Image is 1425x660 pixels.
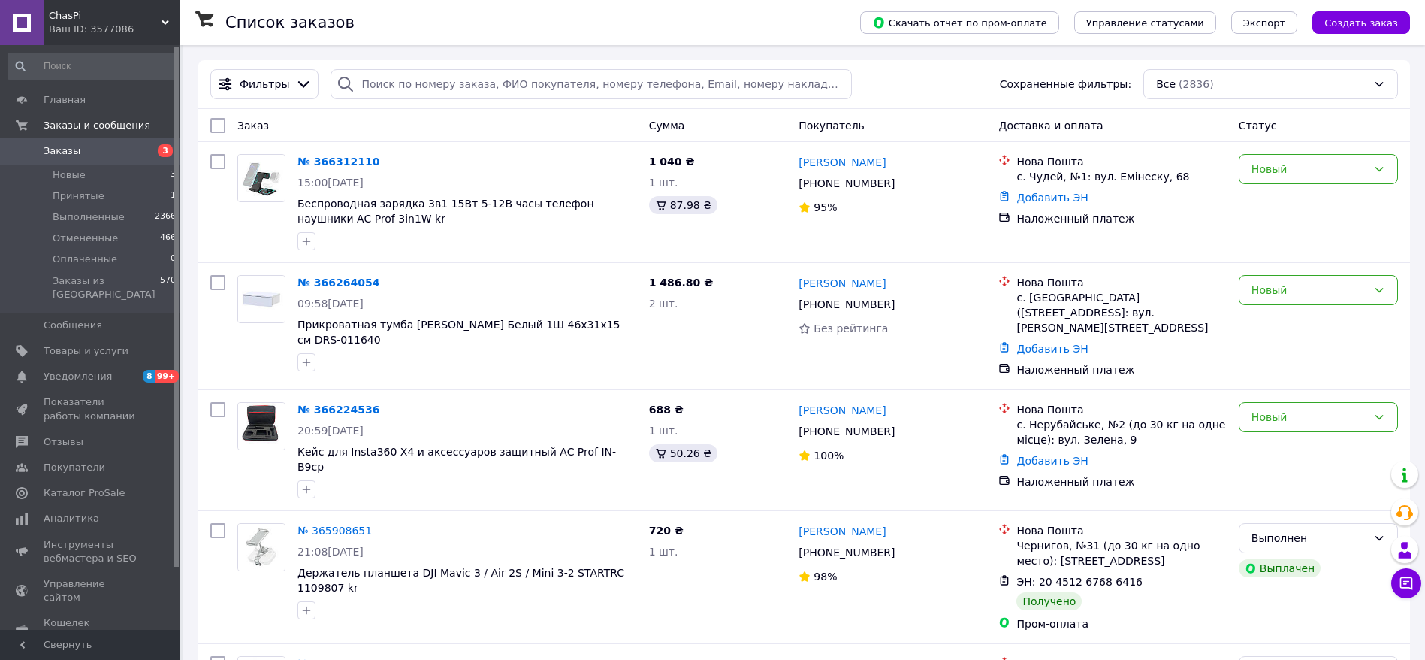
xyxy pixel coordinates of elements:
[1016,523,1226,538] div: Нова Пошта
[44,370,112,383] span: Уведомления
[44,395,139,422] span: Показатели работы компании
[649,277,714,289] span: 1 486.80 ₴
[237,402,285,450] a: Фото товару
[1016,211,1226,226] div: Наложенный платеж
[1297,16,1410,28] a: Создать заказ
[53,274,160,301] span: Заказы из [GEOGRAPHIC_DATA]
[171,189,176,203] span: 1
[171,168,176,182] span: 3
[44,577,139,604] span: Управление сайтом
[155,210,176,224] span: 2366
[44,119,150,132] span: Заказы и сообщения
[1000,77,1131,92] span: Сохраненные фильтры:
[872,16,1047,29] span: Скачать отчет по пром-оплате
[1086,17,1204,29] span: Управление статусами
[44,144,80,158] span: Заказы
[297,177,364,189] span: 15:00[DATE]
[143,370,155,383] span: 8
[1016,169,1226,184] div: с. Чудей, №1: вул. Емінеску, 68
[297,156,379,168] a: № 366312110
[297,425,364,437] span: 20:59[DATE]
[1251,161,1367,177] div: Новый
[158,144,173,157] span: 3
[799,403,886,418] a: [PERSON_NAME]
[649,425,678,437] span: 1 шт.
[1016,362,1226,377] div: Наложенный платеж
[649,156,695,168] span: 1 040 ₴
[53,232,118,245] span: Отмененные
[171,253,176,266] span: 0
[799,524,886,539] a: [PERSON_NAME]
[1016,455,1088,467] a: Добавить ЭН
[331,69,852,99] input: Поиск по номеру заказа, ФИО покупателя, номеру телефона, Email, номеру накладной
[998,120,1103,132] span: Доставка и оплата
[49,9,162,23] span: ChasPi
[799,120,865,132] span: Покупатель
[44,486,125,500] span: Каталог ProSale
[649,404,684,416] span: 688 ₴
[649,177,678,189] span: 1 шт.
[649,525,684,537] span: 720 ₴
[53,253,117,266] span: Оплаченные
[297,546,364,558] span: 21:08[DATE]
[44,319,102,332] span: Сообщения
[1016,343,1088,355] a: Добавить ЭН
[799,276,886,291] a: [PERSON_NAME]
[44,512,99,525] span: Аналитика
[1251,282,1367,298] div: Новый
[44,93,86,107] span: Главная
[1016,474,1226,489] div: Наложенный платеж
[240,77,289,92] span: Фильтры
[225,14,355,32] h1: Список заказов
[1231,11,1297,34] button: Экспорт
[1251,530,1367,546] div: Выполнен
[1016,192,1088,204] a: Добавить ЭН
[814,322,888,335] span: Без рейтинга
[297,446,616,473] a: Кейс для Insta360 X4 и аксессуаров защитный AC Prof IN-B9cp
[649,120,685,132] span: Сумма
[238,524,285,571] img: Фото товару
[1016,275,1226,290] div: Нова Пошта
[297,319,620,346] a: Прикроватная тумба [PERSON_NAME] Белый 1Ш 46х31х15 см DRS-011640
[1016,402,1226,417] div: Нова Пошта
[1016,290,1226,335] div: с. [GEOGRAPHIC_DATA] ([STREET_ADDRESS]: вул. [PERSON_NAME][STREET_ADDRESS]
[297,404,379,416] a: № 366224536
[1016,616,1226,631] div: Пром-оплата
[799,546,895,559] span: [PHONE_NUMBER]
[297,525,372,537] a: № 365908651
[44,538,139,565] span: Инструменты вебмастера и SEO
[160,274,176,301] span: 570
[1312,11,1410,34] button: Создать заказ
[1251,409,1367,425] div: Новый
[297,567,624,594] a: Держатель планшета DJI Mavic 3 / Air 2S / Mini 3-2 STARTRC 1109807 kr
[53,210,125,224] span: Выполненные
[1074,11,1216,34] button: Управление статусами
[238,403,285,450] img: Фото товару
[799,177,895,189] span: [PHONE_NUMBER]
[1391,568,1421,598] button: Чат с покупателем
[237,120,269,132] span: Заказ
[1243,17,1285,29] span: Экспорт
[1016,538,1226,568] div: Чернигов, №31 (до 30 кг на одно место): [STREET_ADDRESS]
[237,154,285,202] a: Фото товару
[814,571,837,583] span: 98%
[297,298,364,310] span: 09:58[DATE]
[297,277,379,289] a: № 366264054
[1239,120,1277,132] span: Статус
[1016,592,1082,610] div: Получено
[49,23,180,36] div: Ваш ID: 3577086
[1016,154,1226,169] div: Нова Пошта
[649,298,678,310] span: 2 шт.
[860,11,1059,34] button: Скачать отчет по пром-оплате
[44,435,83,449] span: Отзывы
[155,370,180,383] span: 99+
[649,546,678,558] span: 1 шт.
[1016,417,1226,447] div: с. Нерубайське, №2 (до 30 кг на одне місце): вул. Зелена, 9
[53,168,86,182] span: Новые
[44,616,139,643] span: Кошелек компании
[1016,576,1143,588] span: ЭН: 20 4512 6768 6416
[237,523,285,571] a: Фото товару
